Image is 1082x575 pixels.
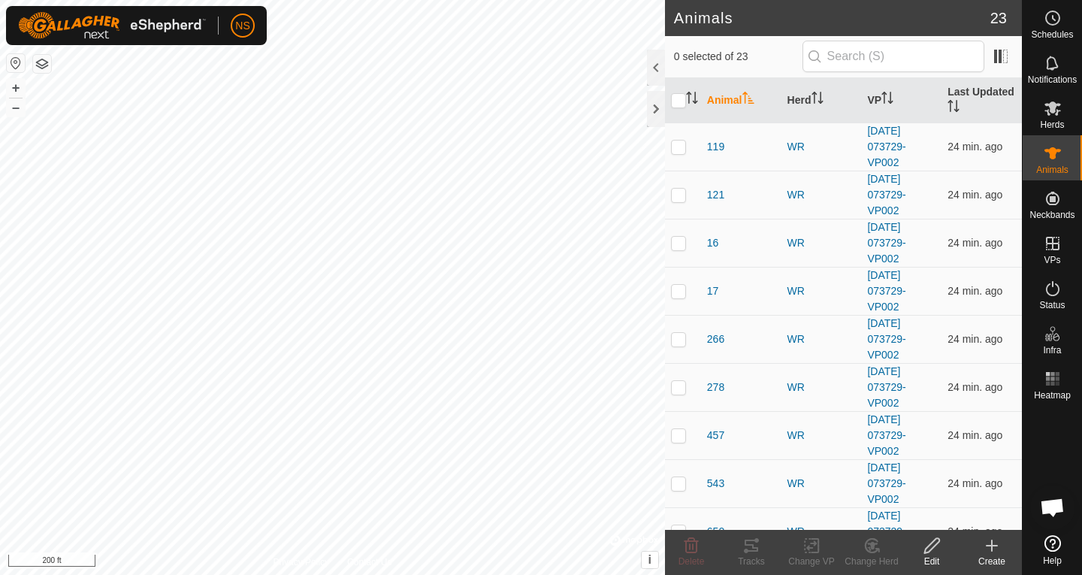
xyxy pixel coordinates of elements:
span: Help [1043,556,1062,565]
span: NS [235,18,249,34]
th: Animal [701,78,781,123]
span: 23 [990,7,1007,29]
div: Create [962,555,1022,568]
a: [DATE] 073729-VP002 [867,365,905,409]
span: 0 selected of 23 [674,49,802,65]
div: Tracks [721,555,781,568]
span: Status [1039,301,1065,310]
button: Reset Map [7,54,25,72]
span: Oct 7, 2025, 4:05 PM [948,381,1002,393]
span: Oct 7, 2025, 4:05 PM [948,189,1002,201]
span: 119 [707,139,724,155]
span: Neckbands [1029,210,1074,219]
a: [DATE] 073729-VP002 [867,269,905,313]
div: Change VP [781,555,842,568]
div: WR [787,139,856,155]
span: 266 [707,331,724,347]
p-sorticon: Activate to sort [686,94,698,106]
div: WR [787,428,856,443]
span: Oct 7, 2025, 4:05 PM [948,285,1002,297]
img: Gallagher Logo [18,12,206,39]
span: VPs [1044,256,1060,265]
button: Map Layers [33,55,51,73]
p-sorticon: Activate to sort [948,102,960,114]
a: [DATE] 073729-VP002 [867,221,905,265]
div: WR [787,331,856,347]
div: Open chat [1030,485,1075,530]
a: [DATE] 073729-VP002 [867,173,905,216]
input: Search (S) [802,41,984,72]
p-sorticon: Activate to sort [881,94,893,106]
span: 543 [707,476,724,492]
th: VP [861,78,941,123]
a: Contact Us [347,555,391,569]
a: [DATE] 073729-VP002 [867,125,905,168]
span: 457 [707,428,724,443]
span: Oct 7, 2025, 4:05 PM [948,429,1002,441]
span: 278 [707,380,724,395]
div: WR [787,235,856,251]
span: Schedules [1031,30,1073,39]
span: Oct 7, 2025, 4:05 PM [948,141,1002,153]
span: Heatmap [1034,391,1071,400]
p-sorticon: Activate to sort [811,94,824,106]
button: i [642,552,658,568]
p-sorticon: Activate to sort [742,94,754,106]
span: Notifications [1028,75,1077,84]
span: Herds [1040,120,1064,129]
span: i [648,553,651,566]
a: [DATE] 073729-VP002 [867,317,905,361]
th: Herd [781,78,862,123]
span: 16 [707,235,719,251]
span: Oct 7, 2025, 4:05 PM [948,525,1002,537]
button: – [7,98,25,117]
span: Animals [1036,165,1068,174]
span: Oct 7, 2025, 4:05 PM [948,333,1002,345]
span: 650 [707,524,724,540]
span: Oct 7, 2025, 4:05 PM [948,477,1002,489]
div: WR [787,476,856,492]
a: [DATE] 073729-VP002 [867,462,905,505]
span: Oct 7, 2025, 4:05 PM [948,237,1002,249]
div: WR [787,524,856,540]
button: + [7,79,25,97]
a: [DATE] 073729-VP002 [867,413,905,457]
a: Help [1023,529,1082,571]
div: WR [787,380,856,395]
h2: Animals [674,9,990,27]
div: Edit [902,555,962,568]
span: Infra [1043,346,1061,355]
span: Delete [679,556,705,567]
span: 17 [707,283,719,299]
a: Privacy Policy [273,555,329,569]
a: [DATE] 073729-VP002 [867,510,905,553]
div: WR [787,187,856,203]
div: WR [787,283,856,299]
th: Last Updated [941,78,1022,123]
div: Change Herd [842,555,902,568]
span: 121 [707,187,724,203]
